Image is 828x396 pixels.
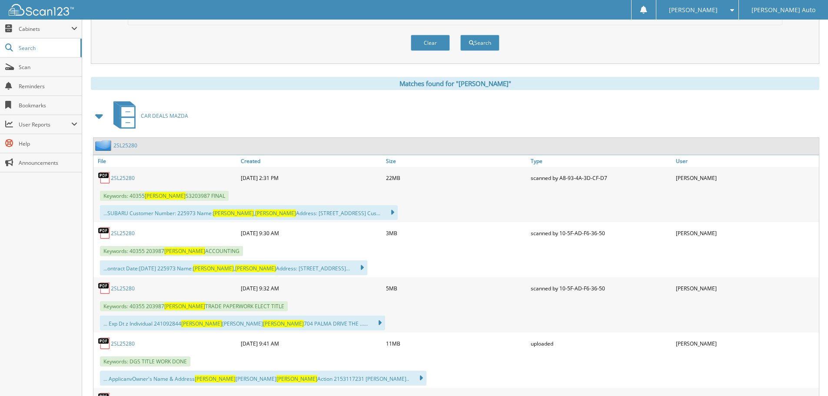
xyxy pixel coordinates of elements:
div: Matches found for "[PERSON_NAME]" [91,77,819,90]
a: 2SL25280 [113,142,137,149]
span: [PERSON_NAME] [276,375,317,383]
span: Scan [19,63,77,71]
div: ... Exp Dt z Individual 241092844 [PERSON_NAME] 704 PALMA DRIVE THE ...... [100,316,385,330]
img: folder2.png [95,140,113,151]
div: scanned by 10-5F-AD-F6-36-50 [529,224,674,242]
span: [PERSON_NAME] [181,320,222,327]
div: 11MB [384,335,529,352]
div: [DATE] 9:41 AM [239,335,384,352]
span: [PERSON_NAME] [195,375,236,383]
span: [PERSON_NAME] Auto [752,7,815,13]
span: Search [19,44,76,52]
span: Cabinets [19,25,71,33]
span: Keywords: 40355 S3203987 FINAL [100,191,229,201]
span: Keywords: 40355 203987 ACCOUNTING [100,246,243,256]
div: 3MB [384,224,529,242]
span: User Reports [19,121,71,128]
a: 2SL25280 [111,230,135,237]
span: Keywords: 40355 203987 TRADE PAPERWORK ELECT TITLE [100,301,288,311]
span: [PERSON_NAME] [263,320,304,327]
div: 22MB [384,169,529,186]
div: [PERSON_NAME] [674,169,819,186]
iframe: Chat Widget [785,354,828,396]
button: Clear [411,35,450,51]
a: User [674,155,819,167]
div: [PERSON_NAME] [674,280,819,297]
span: Reminders [19,83,77,90]
span: Help [19,140,77,147]
span: [PERSON_NAME] [193,265,234,272]
div: [PERSON_NAME] [674,335,819,352]
span: [PERSON_NAME] [669,7,718,13]
a: Type [529,155,674,167]
span: [PERSON_NAME] [255,210,296,217]
a: 2SL25280 [111,340,135,347]
div: [PERSON_NAME] [674,224,819,242]
a: Size [384,155,529,167]
a: 2SL25280 [111,285,135,292]
img: PDF.png [98,282,111,295]
a: File [93,155,239,167]
span: Keywords: DGS TITLE WORK DONE [100,356,190,366]
img: scan123-logo-white.svg [9,4,74,16]
span: [PERSON_NAME] [145,192,186,200]
div: scanned by A8-93-4A-3D-CF-D7 [529,169,674,186]
span: [PERSON_NAME] [213,210,254,217]
a: CAR DEALS MAZDA [108,99,188,133]
span: Bookmarks [19,102,77,109]
div: [DATE] 2:31 PM [239,169,384,186]
div: ... ApplicanvOwner's Name & Address [PERSON_NAME] Action 2153117231 [PERSON_NAME].. [100,371,426,386]
div: scanned by 10-5F-AD-F6-36-50 [529,280,674,297]
div: uploaded [529,335,674,352]
img: PDF.png [98,226,111,240]
div: [DATE] 9:30 AM [239,224,384,242]
button: Search [460,35,499,51]
div: ...ontract Date:[DATE] 225973 Name: , Address: [STREET_ADDRESS]... [100,260,367,275]
a: Created [239,155,384,167]
span: CAR DEALS MAZDA [141,112,188,120]
span: [PERSON_NAME] [164,247,205,255]
img: PDF.png [98,337,111,350]
span: [PERSON_NAME] [235,265,276,272]
span: [PERSON_NAME] [164,303,205,310]
div: ...SUBARU Customer Number: 225973 Name: , Address: [STREET_ADDRESS] Cus... [100,205,398,220]
span: Announcements [19,159,77,166]
div: [DATE] 9:32 AM [239,280,384,297]
div: 5MB [384,280,529,297]
a: 2SL25280 [111,174,135,182]
img: PDF.png [98,171,111,184]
